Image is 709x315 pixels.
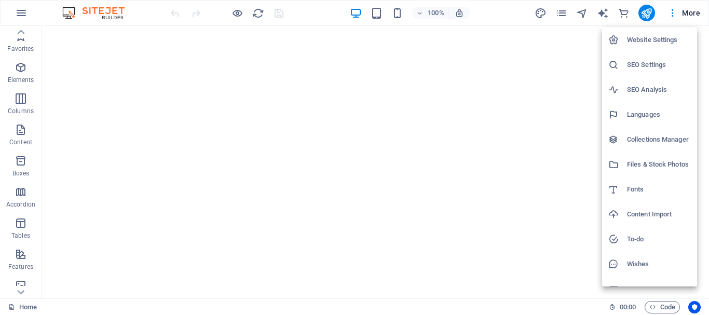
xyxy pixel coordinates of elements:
h6: Files & Stock Photos [627,158,691,171]
h6: Fonts [627,183,691,196]
h6: SEO Analysis [627,84,691,96]
h6: To-do [627,233,691,245]
h6: Content Import [627,208,691,221]
h6: Wishes [627,258,691,270]
h6: SEO Settings [627,59,691,71]
h6: Collections Manager [627,133,691,146]
h6: Languages [627,108,691,121]
h6: Website Settings [627,34,691,46]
